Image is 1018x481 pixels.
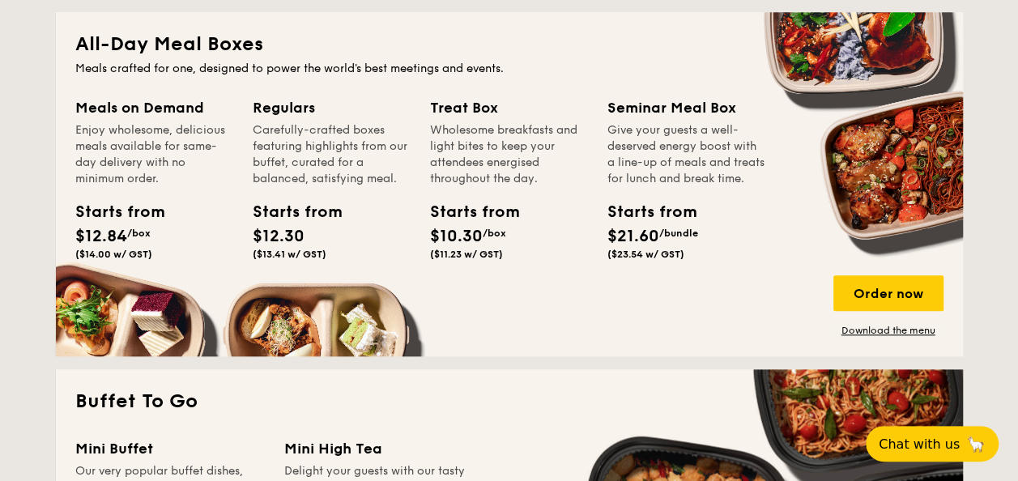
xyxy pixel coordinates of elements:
span: 🦙 [966,435,986,453]
span: $21.60 [607,227,659,246]
div: Give your guests a well-deserved energy boost with a line-up of meals and treats for lunch and br... [607,122,765,187]
span: /bundle [659,228,698,239]
span: /box [483,228,506,239]
div: Starts from [253,200,326,224]
div: Meals crafted for one, designed to power the world's best meetings and events. [75,61,943,77]
span: /box [127,228,151,239]
div: Starts from [607,200,680,224]
span: ($23.54 w/ GST) [607,249,684,260]
div: Treat Box [430,96,588,119]
div: Carefully-crafted boxes featuring highlights from our buffet, curated for a balanced, satisfying ... [253,122,411,187]
span: ($13.41 w/ GST) [253,249,326,260]
div: Wholesome breakfasts and light bites to keep your attendees energised throughout the day. [430,122,588,187]
div: Mini Buffet [75,437,265,460]
div: Starts from [75,200,148,224]
span: ($14.00 w/ GST) [75,249,152,260]
a: Download the menu [833,324,943,337]
div: Meals on Demand [75,96,233,119]
div: Regulars [253,96,411,119]
span: ($11.23 w/ GST) [430,249,503,260]
span: $12.30 [253,227,305,246]
div: Seminar Meal Box [607,96,765,119]
div: Mini High Tea [284,437,474,460]
h2: Buffet To Go [75,389,943,415]
span: Chat with us [879,436,960,452]
h2: All-Day Meal Boxes [75,32,943,57]
div: Starts from [430,200,503,224]
div: Enjoy wholesome, delicious meals available for same-day delivery with no minimum order. [75,122,233,187]
span: $10.30 [430,227,483,246]
div: Order now [833,275,943,311]
button: Chat with us🦙 [866,426,999,462]
span: $12.84 [75,227,127,246]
